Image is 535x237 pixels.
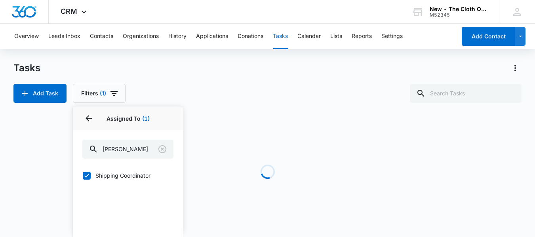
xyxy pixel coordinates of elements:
[168,24,187,49] button: History
[82,171,173,180] label: Shipping Coordinator
[14,24,39,49] button: Overview
[462,27,515,46] button: Add Contact
[238,24,263,49] button: Donations
[100,91,106,96] span: (1)
[430,6,487,12] div: account name
[330,24,342,49] button: Lists
[273,24,288,49] button: Tasks
[430,12,487,18] div: account id
[509,62,522,74] button: Actions
[90,24,113,49] button: Contacts
[352,24,372,49] button: Reports
[48,24,80,49] button: Leads Inbox
[82,114,173,123] p: Assigned To
[82,140,173,159] input: Search...
[156,143,169,155] button: Clear
[297,24,321,49] button: Calendar
[13,62,40,74] h1: Tasks
[82,112,95,125] button: Back
[196,24,228,49] button: Applications
[123,24,159,49] button: Organizations
[381,24,403,49] button: Settings
[410,84,522,103] input: Search Tasks
[61,7,77,15] span: CRM
[13,84,67,103] button: Add Task
[142,115,150,122] span: (1)
[73,84,126,103] button: Filters(1)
